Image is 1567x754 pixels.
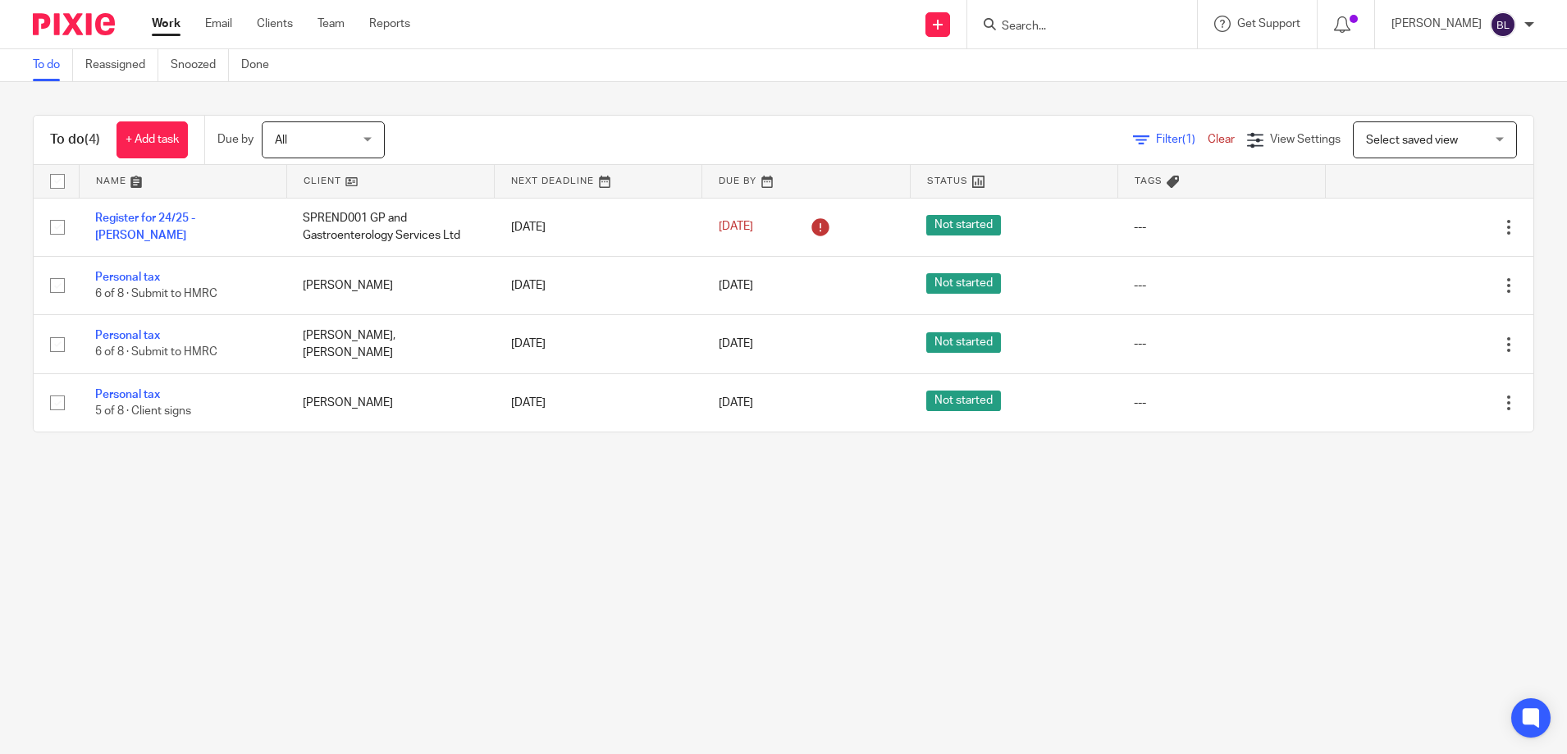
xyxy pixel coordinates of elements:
a: To do [33,49,73,81]
img: svg%3E [1490,11,1516,38]
a: Personal tax [95,389,160,400]
p: Due by [217,131,254,148]
span: [DATE] [719,280,753,291]
a: Personal tax [95,330,160,341]
span: [DATE] [719,338,753,350]
span: [DATE] [719,397,753,409]
a: Work [152,16,180,32]
span: [DATE] [719,222,753,233]
span: 6 of 8 · Submit to HMRC [95,347,217,359]
div: --- [1134,336,1309,352]
td: [DATE] [495,256,702,314]
td: [DATE] [495,198,702,256]
a: Reassigned [85,49,158,81]
span: Get Support [1237,18,1300,30]
td: [PERSON_NAME] [286,373,494,432]
a: Clear [1208,134,1235,145]
p: [PERSON_NAME] [1391,16,1482,32]
span: All [275,135,287,146]
div: --- [1134,395,1309,411]
span: Not started [926,332,1001,353]
a: Email [205,16,232,32]
a: Snoozed [171,49,229,81]
span: Select saved view [1366,135,1458,146]
td: SPREND001 GP and Gastroenterology Services Ltd [286,198,494,256]
img: Pixie [33,13,115,35]
td: [PERSON_NAME] [286,256,494,314]
a: Register for 24/25 - [PERSON_NAME] [95,212,195,240]
h1: To do [50,131,100,149]
span: Not started [926,215,1001,235]
div: --- [1134,277,1309,294]
td: [DATE] [495,315,702,373]
span: (4) [85,133,100,146]
td: [PERSON_NAME],[PERSON_NAME] [286,315,494,373]
span: Not started [926,391,1001,411]
span: View Settings [1270,134,1341,145]
span: Filter [1156,134,1208,145]
a: Done [241,49,281,81]
span: 5 of 8 · Client signs [95,405,191,417]
td: [DATE] [495,373,702,432]
a: Clients [257,16,293,32]
div: --- [1134,219,1309,235]
a: Personal tax [95,272,160,283]
span: 6 of 8 · Submit to HMRC [95,288,217,299]
span: Tags [1135,176,1163,185]
span: Not started [926,273,1001,294]
a: Team [318,16,345,32]
span: (1) [1182,134,1195,145]
a: Reports [369,16,410,32]
a: + Add task [116,121,188,158]
input: Search [1000,20,1148,34]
